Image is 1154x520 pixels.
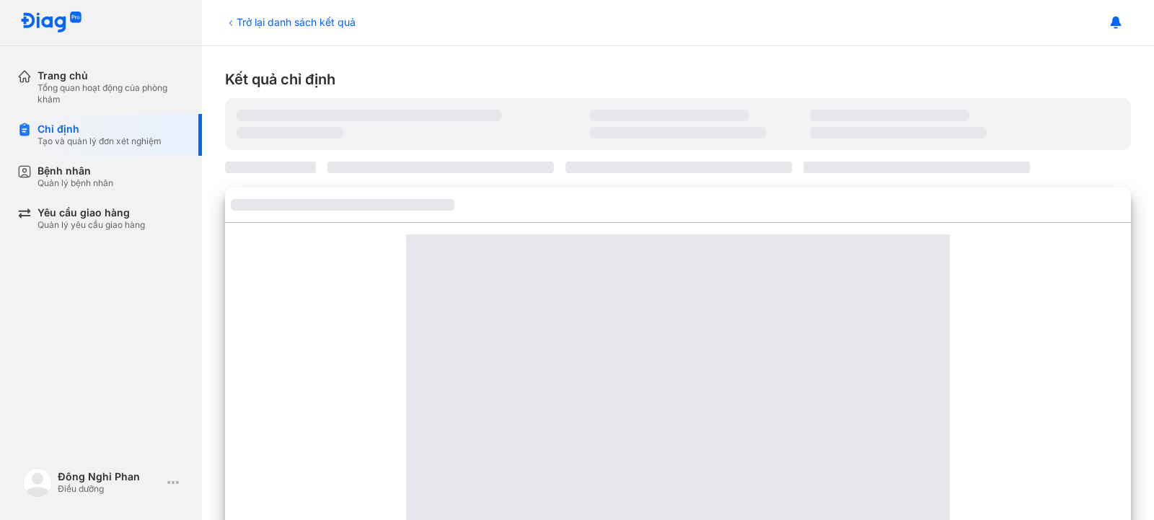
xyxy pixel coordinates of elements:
[38,82,185,105] div: Tổng quan hoạt động của phòng khám
[23,468,52,497] img: logo
[225,14,356,30] div: Trở lại danh sách kết quả
[38,177,113,189] div: Quản lý bệnh nhân
[38,136,162,147] div: Tạo và quản lý đơn xét nghiệm
[58,470,162,483] div: Đông Nghi Phan
[38,206,145,219] div: Yêu cầu giao hàng
[225,69,1131,89] div: Kết quả chỉ định
[58,483,162,495] div: Điều dưỡng
[38,69,185,82] div: Trang chủ
[38,219,145,231] div: Quản lý yêu cầu giao hàng
[38,123,162,136] div: Chỉ định
[38,164,113,177] div: Bệnh nhân
[20,12,82,34] img: logo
